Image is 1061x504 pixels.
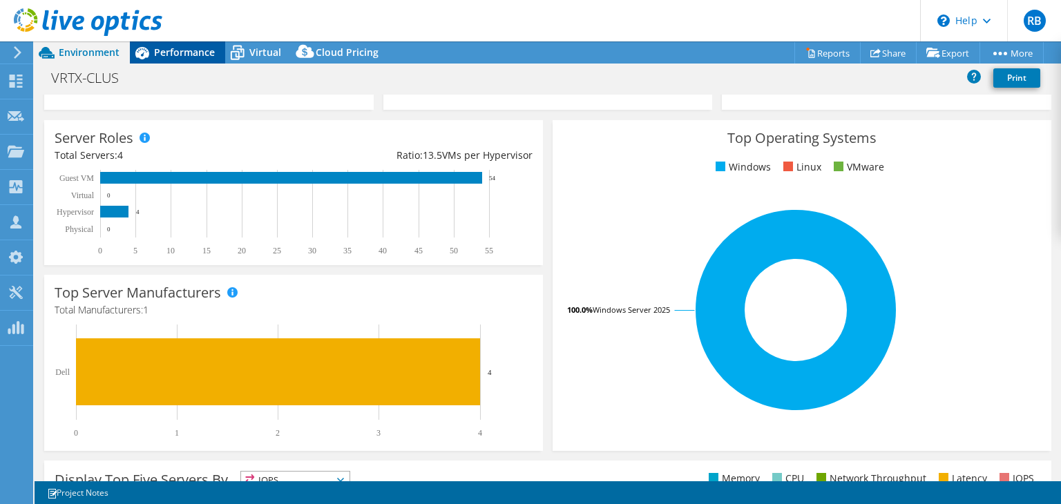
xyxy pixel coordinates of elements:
text: 0 [107,192,111,199]
tspan: 100.0% [567,304,593,315]
a: More [979,42,1044,64]
li: Memory [705,471,760,486]
a: Share [860,42,917,64]
h4: Total Manufacturers: [55,302,533,318]
div: Ratio: VMs per Hypervisor [294,148,533,163]
li: VMware [830,159,884,175]
li: Linux [780,159,821,175]
h3: Top Server Manufacturers [55,285,221,300]
span: 4 [117,148,123,162]
li: CPU [769,471,804,486]
span: 13.5 [423,148,442,162]
text: 54 [489,175,496,182]
a: Reports [794,42,861,64]
li: Windows [712,159,771,175]
text: 4 [478,428,482,438]
text: Hypervisor [57,207,94,217]
text: Dell [55,367,70,377]
span: Virtual [249,46,281,59]
text: 50 [450,246,458,255]
text: 45 [414,246,423,255]
h3: Top Operating Systems [563,130,1041,146]
text: 15 [202,246,211,255]
tspan: Windows Server 2025 [593,304,670,315]
h3: Server Roles [55,130,133,146]
text: 20 [238,246,246,255]
text: Virtual [71,191,95,200]
span: Environment [59,46,120,59]
text: 2 [276,428,280,438]
text: 0 [107,226,111,233]
span: Cloud Pricing [316,46,379,59]
span: 1 [143,303,149,316]
span: RB [1024,10,1046,32]
text: Guest VM [59,173,94,183]
li: Latency [935,471,987,486]
text: 35 [343,246,352,255]
text: 1 [175,428,179,438]
li: Network Throughput [813,471,926,486]
text: 10 [166,246,175,255]
li: IOPS [996,471,1034,486]
text: 0 [74,428,78,438]
text: Physical [65,224,93,234]
text: 3 [376,428,381,438]
text: 4 [488,368,492,376]
a: Print [993,68,1040,88]
a: Export [916,42,980,64]
text: 25 [273,246,281,255]
text: 55 [485,246,493,255]
span: IOPS [241,472,350,488]
svg: \n [937,14,950,27]
text: 4 [136,209,140,215]
div: Total Servers: [55,148,294,163]
span: Performance [154,46,215,59]
text: 30 [308,246,316,255]
text: 0 [98,246,102,255]
text: 40 [379,246,387,255]
h1: VRTX-CLUS [45,70,140,86]
a: Project Notes [37,484,118,501]
text: 5 [133,246,137,255]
